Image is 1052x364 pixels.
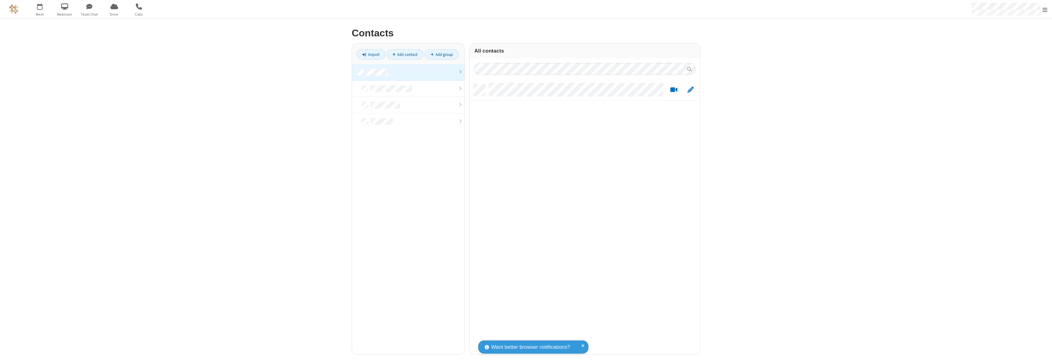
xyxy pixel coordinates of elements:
img: QA Selenium DO NOT DELETE OR CHANGE [9,5,18,14]
a: Add contact [387,49,424,60]
span: Drive [103,12,126,17]
a: Add group [424,49,459,60]
iframe: Chat [1037,348,1047,360]
button: Edit [684,86,696,94]
h3: All contacts [474,48,695,54]
span: Want better browser notifications? [491,343,570,351]
span: Webinars [53,12,76,17]
div: grid [470,79,700,355]
span: Team Chat [78,12,101,17]
button: Start a video meeting [668,86,680,94]
h2: Contacts [352,28,700,39]
span: Calls [128,12,150,17]
a: Import [357,49,385,60]
span: Meet [28,12,51,17]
